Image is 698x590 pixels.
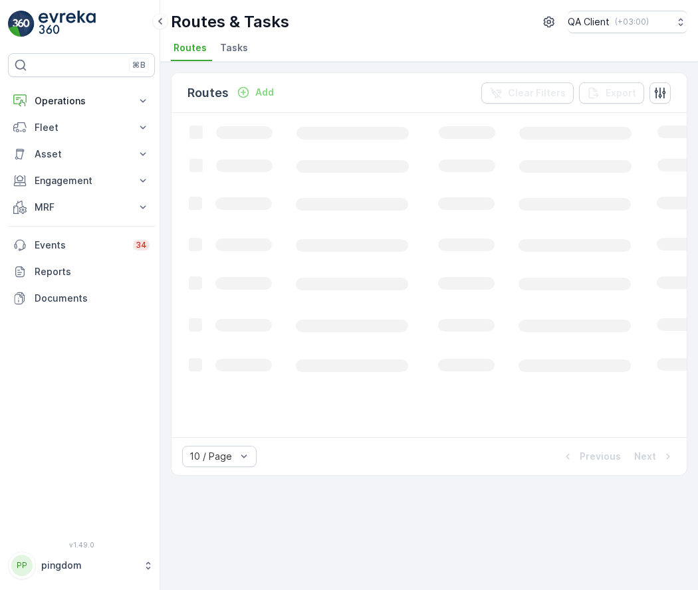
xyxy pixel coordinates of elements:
p: Operations [35,94,128,108]
p: Next [634,450,656,463]
button: QA Client(+03:00) [568,11,687,33]
p: Engagement [35,174,128,187]
p: Routes [187,84,229,102]
img: logo_light-DOdMpM7g.png [39,11,96,37]
p: 34 [136,240,147,250]
button: Add [231,84,279,100]
p: Routes & Tasks [171,11,289,33]
span: v 1.49.0 [8,541,155,549]
button: Clear Filters [481,82,574,104]
p: Clear Filters [508,86,566,100]
p: QA Client [568,15,610,29]
p: pingdom [41,559,136,572]
a: Events34 [8,232,155,258]
a: Reports [8,258,155,285]
p: Reports [35,265,150,278]
button: Next [633,448,676,464]
p: Add [255,86,274,99]
button: Export [579,82,644,104]
p: Fleet [35,121,128,134]
button: Asset [8,141,155,167]
a: Documents [8,285,155,312]
p: Previous [580,450,621,463]
button: Fleet [8,114,155,141]
button: Operations [8,88,155,114]
p: Documents [35,292,150,305]
div: PP [11,555,33,576]
button: Previous [560,448,622,464]
p: Asset [35,147,128,161]
p: ( +03:00 ) [615,17,649,27]
p: Export [606,86,636,100]
p: MRF [35,201,128,214]
p: Events [35,239,125,252]
button: PPpingdom [8,551,155,579]
button: MRF [8,194,155,221]
span: Tasks [220,41,248,54]
button: Engagement [8,167,155,194]
p: ⌘B [132,60,146,70]
img: logo [8,11,35,37]
span: Routes [174,41,207,54]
